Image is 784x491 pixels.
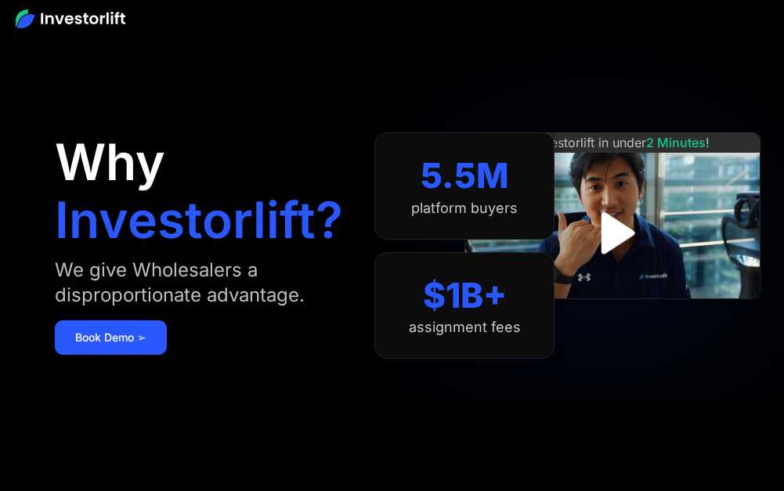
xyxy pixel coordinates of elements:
div: Investorlift in under ! [533,133,710,152]
span: 2 Minutes [646,135,706,150]
div: $1B+ [423,275,507,316]
div: We give Wholesalers a disproportionate advantage. [55,258,343,308]
h1: Investorlift? [55,195,343,245]
div: 5.5M [421,155,509,197]
div: assignment fees [409,319,521,336]
h1: Why [55,137,165,187]
div: platform buyers [411,200,518,217]
a: Book Demo ➢ [55,320,167,355]
a: open lightbox [578,198,648,268]
iframe: Customer reviews powered by Trustpilot [495,307,730,326]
